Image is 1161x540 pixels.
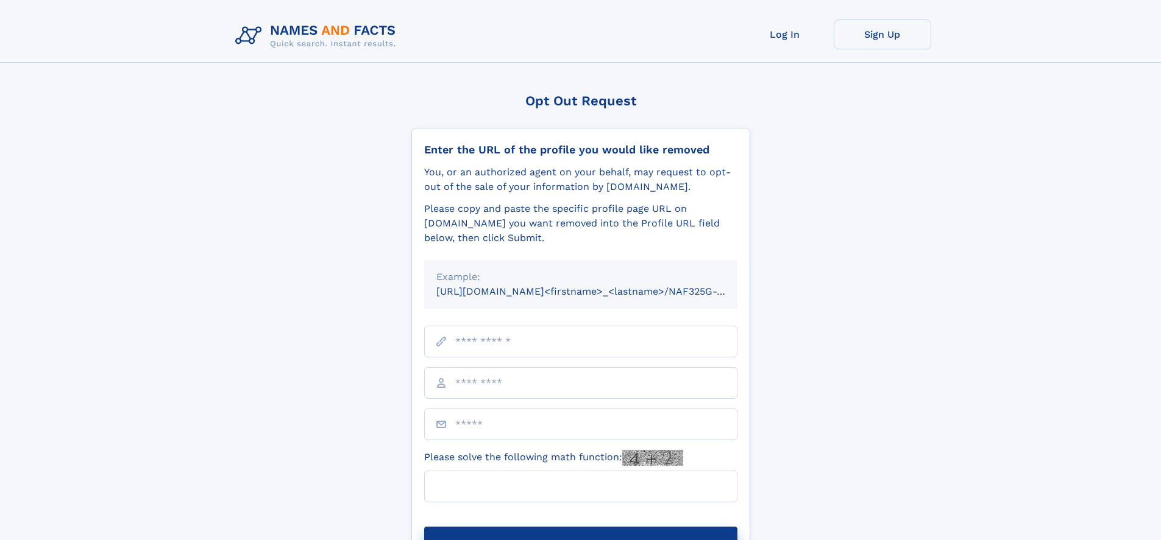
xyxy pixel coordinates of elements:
[424,450,683,466] label: Please solve the following math function:
[424,202,737,245] div: Please copy and paste the specific profile page URL on [DOMAIN_NAME] you want removed into the Pr...
[411,93,750,108] div: Opt Out Request
[436,286,761,297] small: [URL][DOMAIN_NAME]<firstname>_<lastname>/NAF325G-xxxxxxxx
[436,270,725,284] div: Example:
[834,19,931,49] a: Sign Up
[736,19,834,49] a: Log In
[424,143,737,156] div: Enter the URL of the profile you would like removed
[424,165,737,194] div: You, or an authorized agent on your behalf, may request to opt-out of the sale of your informatio...
[230,19,406,52] img: Logo Names and Facts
